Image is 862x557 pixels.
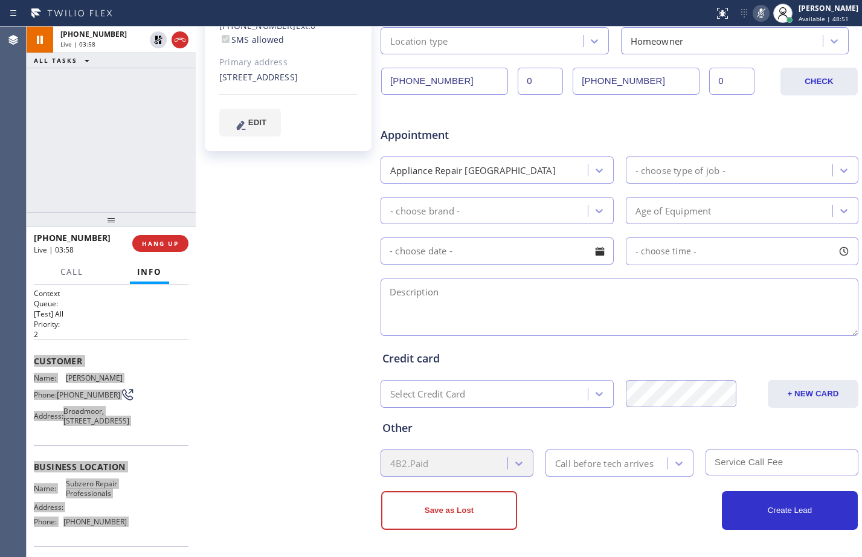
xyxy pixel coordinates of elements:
span: [PHONE_NUMBER] [60,29,127,39]
span: Broadmoor, [STREET_ADDRESS] [63,407,129,425]
button: Unhold Customer [150,31,167,48]
span: [PERSON_NAME] [66,373,126,382]
button: Info [130,260,169,284]
button: HANG UP [132,235,188,252]
span: Phone: [34,517,63,526]
div: Credit card [382,350,857,367]
button: EDIT [219,109,281,137]
div: Other [382,420,857,436]
span: ALL TASKS [34,56,77,65]
span: Ext: 0 [296,20,316,31]
div: Location type [390,34,448,48]
button: Save as Lost [381,491,517,530]
a: [PHONE_NUMBER] [219,20,296,31]
button: + NEW CARD [768,380,858,408]
span: Address: [34,503,66,512]
span: Live | 03:58 [34,245,74,255]
span: Business location [34,461,188,472]
h2: Queue: [34,298,188,309]
span: Name: [34,373,66,382]
input: - choose date - [381,237,614,265]
input: Ext. [518,68,563,95]
button: CHECK [780,68,858,95]
div: - choose type of job - [635,163,725,177]
button: Create Lead [722,491,858,530]
button: Mute [753,5,770,22]
span: Available | 48:51 [799,14,849,23]
button: Hang up [172,31,188,48]
span: - choose time - [635,245,697,257]
button: ALL TASKS [27,53,101,68]
input: Service Call Fee [706,449,858,475]
div: - choose brand - [390,204,460,217]
span: Phone: [34,390,57,399]
input: Ext. 2 [709,68,754,95]
span: Info [137,266,162,277]
label: SMS allowed [219,34,284,45]
span: [PHONE_NUMBER] [63,517,127,526]
span: HANG UP [142,239,179,248]
input: Phone Number [381,68,508,95]
span: Live | 03:58 [60,40,95,48]
p: [Test] All [34,309,188,319]
div: [PERSON_NAME] [799,3,858,13]
h2: Priority: [34,319,188,329]
span: Address: [34,411,63,420]
input: SMS allowed [222,35,230,43]
div: Appliance Repair [GEOGRAPHIC_DATA] [390,163,556,177]
div: Call before tech arrives [555,456,654,470]
span: EDIT [248,118,266,127]
span: Customer [34,355,188,367]
div: Primary address [219,56,358,69]
span: [PHONE_NUMBER] [34,232,111,243]
p: 2 [34,329,188,340]
button: Call [53,260,91,284]
div: Age of Equipment [635,204,712,217]
div: [STREET_ADDRESS] [219,71,358,85]
span: Call [60,266,83,277]
span: Appointment [381,127,538,143]
div: Homeowner [631,34,684,48]
input: Phone Number 2 [573,68,700,95]
span: Subzero Repair Professionals [66,479,126,498]
div: Select Credit Card [390,387,466,401]
span: Name: [34,484,66,493]
h1: Context [34,288,188,298]
span: [PHONE_NUMBER] [57,390,120,399]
